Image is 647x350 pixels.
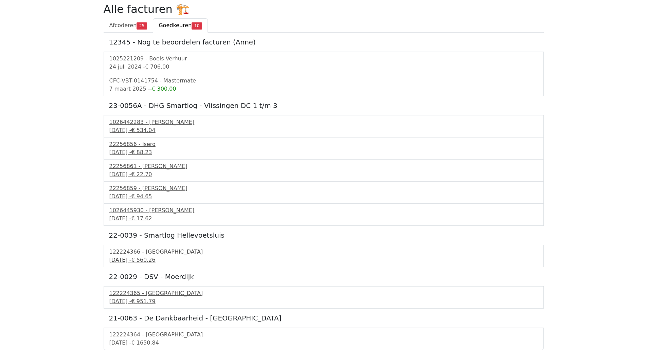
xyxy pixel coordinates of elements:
span: 10 [192,22,202,29]
div: 1026442283 - [PERSON_NAME] [109,118,538,126]
div: 22256859 - [PERSON_NAME] [109,184,538,192]
div: CFC-VBT-0141754 - Mastermate [109,77,538,85]
span: € 951.79 [131,298,155,305]
span: € 22.70 [131,171,152,178]
div: 122224366 - [GEOGRAPHIC_DATA] [109,248,538,256]
div: 122224364 - [GEOGRAPHIC_DATA] [109,331,538,339]
h5: 22-0039 - Smartlog Hellevoetsluis [109,231,538,239]
div: [DATE] - [109,192,538,201]
div: [DATE] - [109,297,538,306]
h5: 12345 - Nog te beoordelen facturen (Anne) [109,38,538,46]
span: € 1650.84 [131,339,159,346]
a: 122224364 - [GEOGRAPHIC_DATA][DATE] -€ 1650.84 [109,331,538,347]
div: 1026445930 - [PERSON_NAME] [109,206,538,215]
div: 24 juli 2024 - [109,63,538,71]
a: CFC-VBT-0141754 - Mastermate7 maart 2025 --€ 300.00 [109,77,538,93]
div: [DATE] - [109,126,538,134]
span: 25 [137,22,147,29]
div: [DATE] - [109,215,538,223]
div: 22256861 - [PERSON_NAME] [109,162,538,170]
div: 122224365 - [GEOGRAPHIC_DATA] [109,289,538,297]
div: 1025221209 - Boels Verhuur [109,55,538,63]
a: 22256861 - [PERSON_NAME][DATE] -€ 22.70 [109,162,538,179]
a: 22256856 - Isero[DATE] -€ 88.23 [109,140,538,156]
h5: 22-0029 - DSV - Moerdijk [109,273,538,281]
div: [DATE] - [109,148,538,156]
span: € 534.04 [131,127,155,133]
div: [DATE] - [109,170,538,179]
a: 1025221209 - Boels Verhuur24 juli 2024 -€ 706.00 [109,55,538,71]
a: 122224365 - [GEOGRAPHIC_DATA][DATE] -€ 951.79 [109,289,538,306]
div: 22256856 - Isero [109,140,538,148]
span: € 17.62 [131,215,152,222]
span: Goedkeuren [159,22,192,29]
h5: 21-0063 - De Dankbaarheid - [GEOGRAPHIC_DATA] [109,314,538,322]
span: Afcoderen [109,22,137,29]
span: € 560.26 [131,257,155,263]
h2: Alle facturen 🏗️ [104,3,544,16]
a: 122224366 - [GEOGRAPHIC_DATA][DATE] -€ 560.26 [109,248,538,264]
a: Afcoderen25 [104,18,153,33]
span: € 88.23 [131,149,152,155]
span: € 706.00 [145,63,169,70]
div: 7 maart 2025 - [109,85,538,93]
a: Goedkeuren10 [153,18,208,33]
span: € 94.65 [131,193,152,200]
h5: 23-0056A - DHG Smartlog - Vlissingen DC 1 t/m 3 [109,102,538,110]
a: 1026445930 - [PERSON_NAME][DATE] -€ 17.62 [109,206,538,223]
div: [DATE] - [109,339,538,347]
div: [DATE] - [109,256,538,264]
a: 1026442283 - [PERSON_NAME][DATE] -€ 534.04 [109,118,538,134]
span: -€ 300.00 [150,86,176,92]
a: 22256859 - [PERSON_NAME][DATE] -€ 94.65 [109,184,538,201]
